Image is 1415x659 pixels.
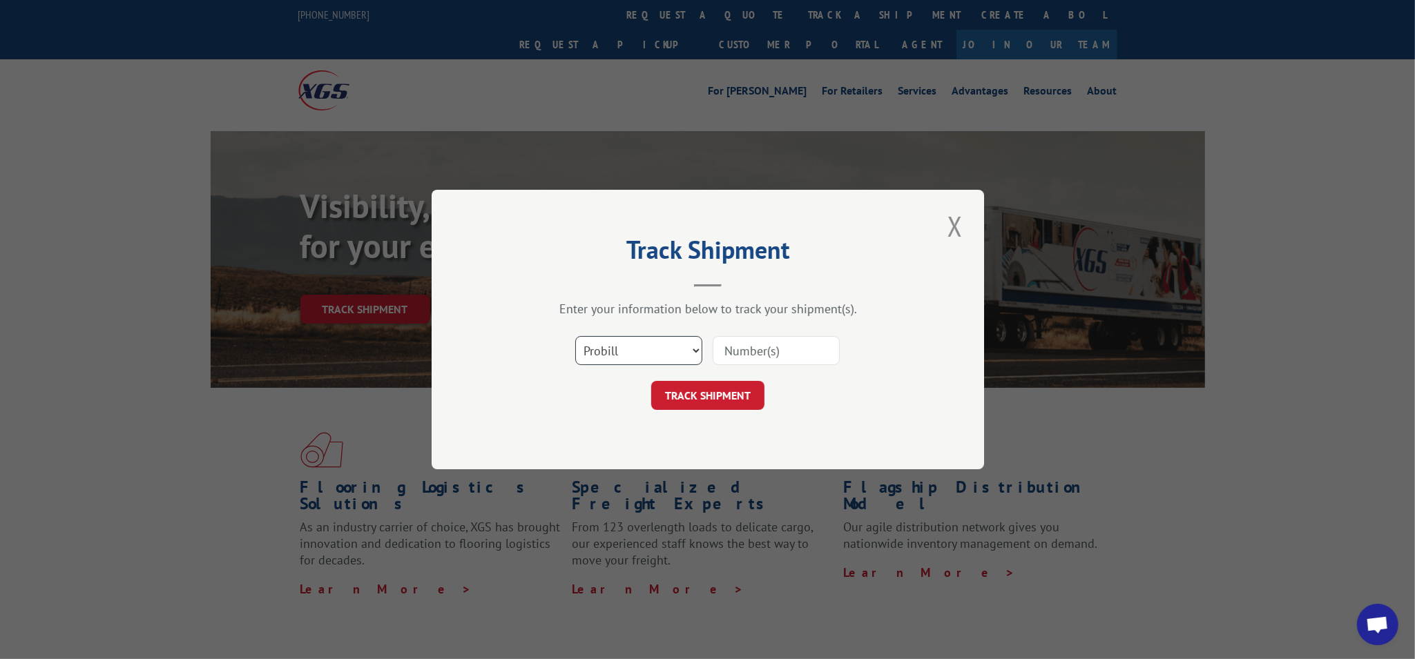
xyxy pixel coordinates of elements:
[943,207,967,245] button: Close modal
[713,336,840,365] input: Number(s)
[651,381,764,410] button: TRACK SHIPMENT
[501,240,915,266] h2: Track Shipment
[1357,604,1398,645] a: Open chat
[501,301,915,317] div: Enter your information below to track your shipment(s).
